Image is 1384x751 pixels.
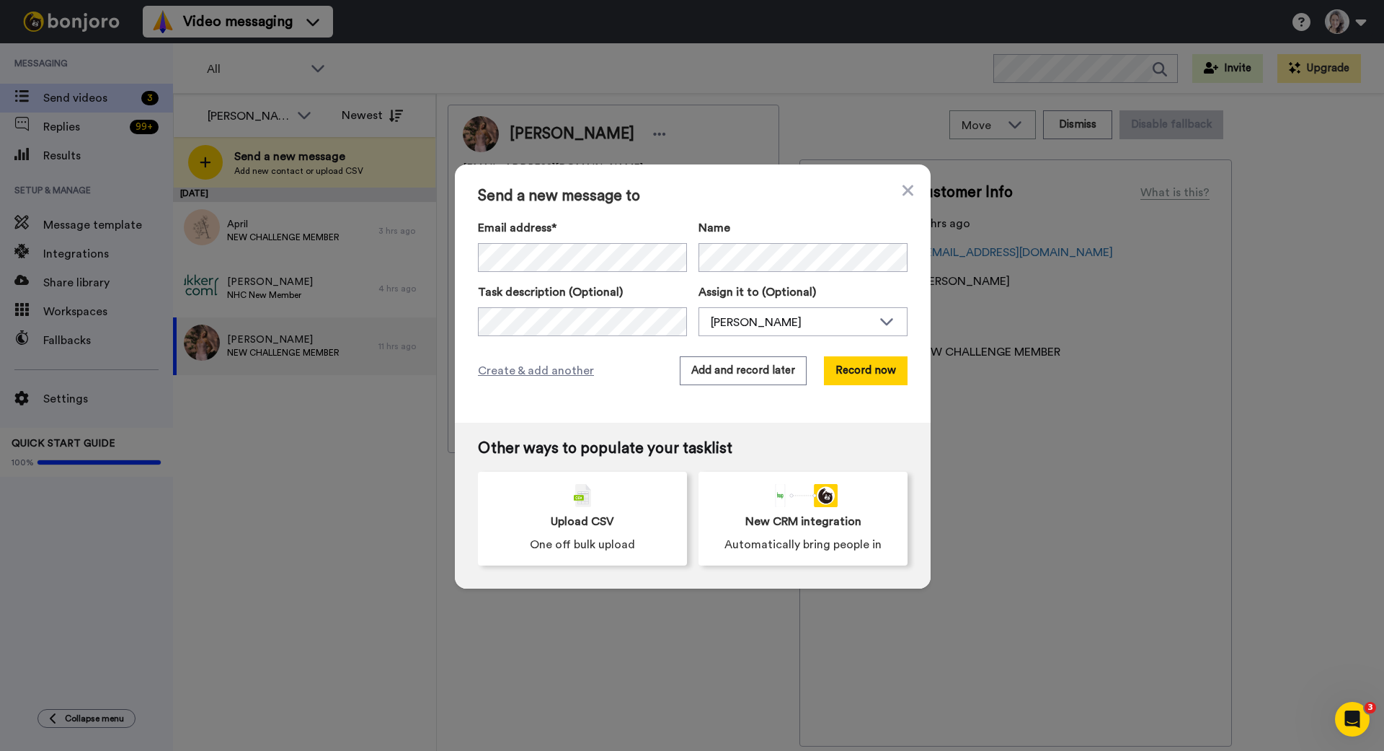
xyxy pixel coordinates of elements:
[724,536,882,553] span: Automatically bring people in
[551,513,614,530] span: Upload CSV
[478,188,908,205] span: Send a new message to
[574,484,591,507] img: csv-grey.png
[698,284,908,301] label: Assign it to (Optional)
[711,314,872,331] div: [PERSON_NAME]
[478,284,687,301] label: Task description (Optional)
[698,219,730,237] span: Name
[478,362,594,379] span: Create & add another
[680,356,807,385] button: Add and record later
[745,513,861,530] span: New CRM integration
[768,484,838,507] div: animation
[824,356,908,385] button: Record now
[478,219,687,237] label: Email address*
[1335,702,1370,737] iframe: Intercom live chat
[530,536,635,553] span: One off bulk upload
[478,440,908,457] span: Other ways to populate your tasklist
[1365,702,1376,713] span: 3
